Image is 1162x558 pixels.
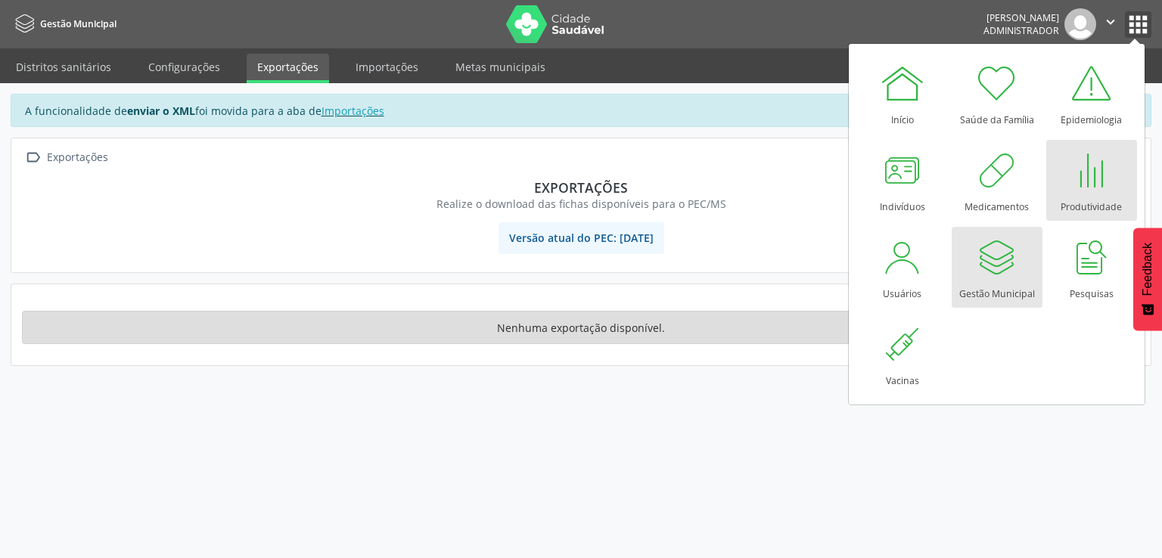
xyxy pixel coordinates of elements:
[11,94,1151,127] div: A funcionalidade de foi movida para a aba de
[499,222,664,254] span: Versão atual do PEC: [DATE]
[1096,8,1125,40] button: 
[33,179,1129,196] div: Exportações
[857,314,948,395] a: Vacinas
[1141,243,1154,296] span: Feedback
[1133,228,1162,330] button: Feedback - Mostrar pesquisa
[857,53,948,134] a: Início
[952,53,1042,134] a: Saúde da Família
[247,54,329,83] a: Exportações
[11,11,117,36] a: Gestão Municipal
[952,227,1042,308] a: Gestão Municipal
[1046,140,1137,221] a: Produtividade
[22,147,110,169] a:  Exportações
[5,54,122,80] a: Distritos sanitários
[1046,53,1137,134] a: Epidemiologia
[322,104,384,118] a: Importações
[127,104,195,118] strong: enviar o XML
[1046,227,1137,308] a: Pesquisas
[44,147,110,169] div: Exportações
[857,140,948,221] a: Indivíduos
[138,54,231,80] a: Configurações
[33,196,1129,212] div: Realize o download das fichas disponíveis para o PEC/MS
[22,311,1140,344] div: Nenhuma exportação disponível.
[983,11,1059,24] div: [PERSON_NAME]
[1064,8,1096,40] img: img
[1125,11,1151,38] button: apps
[983,24,1059,37] span: Administrador
[22,147,44,169] i: 
[952,140,1042,221] a: Medicamentos
[857,227,948,308] a: Usuários
[345,54,429,80] a: Importações
[445,54,556,80] a: Metas municipais
[1102,14,1119,30] i: 
[40,17,117,30] span: Gestão Municipal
